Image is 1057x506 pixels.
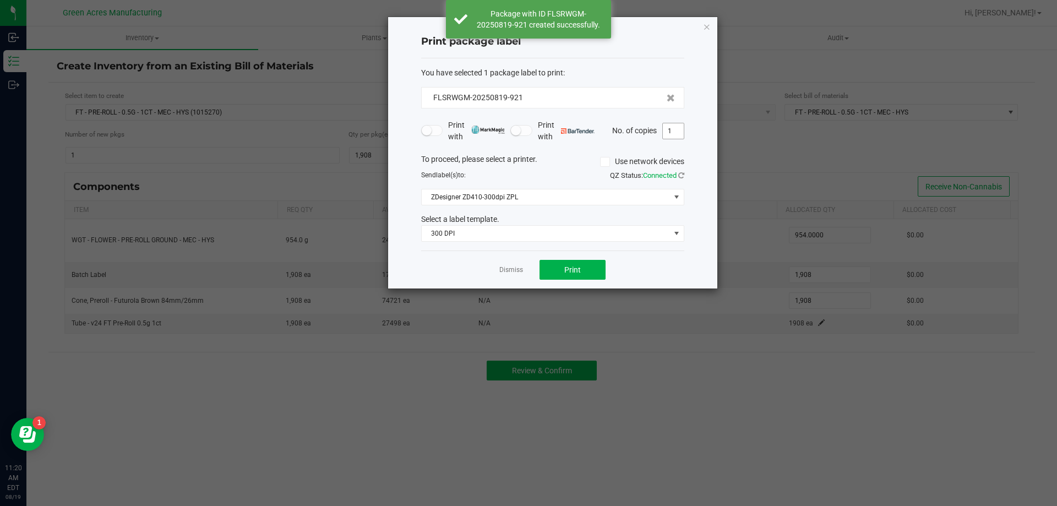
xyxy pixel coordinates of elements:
span: label(s) [436,171,458,179]
span: FLSRWGM-20250819-921 [433,93,523,102]
div: Package with ID FLSRWGM-20250819-921 created successfully. [473,8,603,30]
span: No. of copies [612,126,657,134]
iframe: Resource center unread badge [32,416,46,429]
img: bartender.png [561,128,595,134]
a: Dismiss [499,265,523,275]
label: Use network devices [600,156,684,167]
span: ZDesigner ZD410-300dpi ZPL [422,189,670,205]
span: Print with [538,119,595,143]
span: Print with [448,119,505,143]
span: 300 DPI [422,226,670,241]
img: mark_magic_cybra.png [471,126,505,134]
div: To proceed, please select a printer. [413,154,693,170]
span: Print [564,265,581,274]
h4: Print package label [421,35,684,49]
div: : [421,67,684,79]
span: Send to: [421,171,466,179]
span: You have selected 1 package label to print [421,68,563,77]
button: Print [540,260,606,280]
div: Select a label template. [413,214,693,225]
span: QZ Status: [610,171,684,179]
span: Connected [643,171,677,179]
iframe: Resource center [11,418,44,451]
